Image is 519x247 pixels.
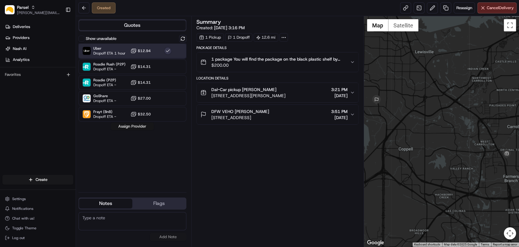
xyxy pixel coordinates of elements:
[83,63,91,71] img: Roadie Rush (P2P)
[93,94,116,98] span: GoShare
[388,19,418,31] button: Show satellite imagery
[197,83,358,102] button: Dal-Car pickup [PERSON_NAME][STREET_ADDRESS][PERSON_NAME]3:21 PM[DATE]
[93,78,116,83] span: Roadie (P2P)
[138,64,151,69] span: $14.31
[138,112,151,117] span: $32.50
[93,83,116,87] span: Dropoff ETA -
[130,48,151,54] button: $12.94
[130,111,151,117] button: $32.50
[93,51,126,56] span: Dropoff ETA 1 hour
[211,56,345,62] span: 1 package You will find the package on the black plastic shelf by the door, ring the doorbell, th...
[365,239,386,247] a: Open this area in Google Maps (opens a new window)
[331,108,348,115] span: 3:51 PM
[444,243,477,246] span: Map data ©2025 Google
[211,62,345,68] span: $200.00
[132,199,185,208] button: Flags
[197,105,358,124] button: DFW VEHO [PERSON_NAME][STREET_ADDRESS]3:51 PM[DATE]
[138,96,151,101] span: $27.00
[196,76,359,81] div: Location Details
[83,94,91,102] img: GoShare
[21,58,100,64] div: Start new chat
[211,86,276,93] span: Dal-Car pickup [PERSON_NAME]
[111,123,154,130] button: Assign Provider
[211,108,269,115] span: DFW VEHO [PERSON_NAME]
[2,44,76,54] a: Nash AI
[493,243,517,246] a: Report a map error
[83,79,91,86] img: Roadie (P2P)
[12,226,36,231] span: Toggle Theme
[17,10,61,15] button: [PERSON_NAME][EMAIL_ADDRESS][PERSON_NAME][DOMAIN_NAME]
[12,206,33,211] span: Notifications
[487,5,514,11] span: Cancel Delivery
[2,195,73,203] button: Settings
[214,25,245,30] span: [DATE] 3:16 PM
[12,235,25,240] span: Log out
[2,55,76,65] a: Analytics
[79,20,186,30] button: Quotes
[17,4,29,10] button: Parsel
[2,22,76,32] a: Deliveries
[13,35,29,41] span: Providers
[21,64,77,69] div: We're available if you need us!
[57,88,98,94] span: API Documentation
[481,243,489,246] a: Terms (opens in new tab)
[4,86,49,97] a: 📗Knowledge Base
[130,79,151,86] button: $14.31
[2,70,73,79] div: Favorites
[414,242,440,247] button: Keyboard shortcuts
[93,62,126,67] span: Roadie Rush (P2P)
[331,93,348,99] span: [DATE]
[477,2,517,13] button: CancelDelivery
[12,216,34,221] span: Chat with us!
[13,57,29,62] span: Analytics
[103,60,111,67] button: Start new chat
[86,36,116,41] label: Show unavailable
[2,33,76,43] a: Providers
[5,5,15,15] img: Parsel
[79,199,132,208] button: Notes
[196,19,221,25] h3: Summary
[16,39,100,46] input: Clear
[6,6,18,18] img: Nash
[93,67,126,72] span: Dropoff ETA -
[93,114,116,119] span: Dropoff ETA -
[6,24,111,34] p: Welcome 👋
[367,19,388,31] button: Show street map
[456,5,472,11] span: Reassign
[83,110,91,118] img: Frayt (BnB)
[138,48,151,53] span: $12.94
[331,86,348,93] span: 3:21 PM
[225,33,252,42] div: 1 Dropoff
[211,115,269,121] span: [STREET_ADDRESS]
[12,196,26,201] span: Settings
[504,227,516,239] button: Map camera controls
[2,2,63,17] button: ParselParsel[PERSON_NAME][EMAIL_ADDRESS][PERSON_NAME][DOMAIN_NAME]
[130,95,151,101] button: $27.00
[365,239,386,247] img: Google
[2,214,73,223] button: Chat with us!
[61,103,74,108] span: Pylon
[93,46,126,51] span: Uber
[138,80,151,85] span: $14.31
[2,224,73,232] button: Toggle Theme
[254,33,278,42] div: 12.6 mi
[331,115,348,121] span: [DATE]
[454,2,475,13] button: Reassign
[196,45,359,50] div: Package Details
[211,93,285,99] span: [STREET_ADDRESS][PERSON_NAME]
[196,33,224,42] div: 1 Pickup
[6,89,11,94] div: 📗
[43,103,74,108] a: Powered byPylon
[12,88,47,94] span: Knowledge Base
[49,86,100,97] a: 💻API Documentation
[13,24,30,30] span: Deliveries
[2,234,73,242] button: Log out
[504,19,516,31] button: Toggle fullscreen view
[83,47,91,55] img: Uber
[130,64,151,70] button: $14.31
[36,177,47,182] span: Create
[93,109,116,114] span: Frayt (BnB)
[197,52,358,72] button: 1 package You will find the package on the black plastic shelf by the door, ring the doorbell, th...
